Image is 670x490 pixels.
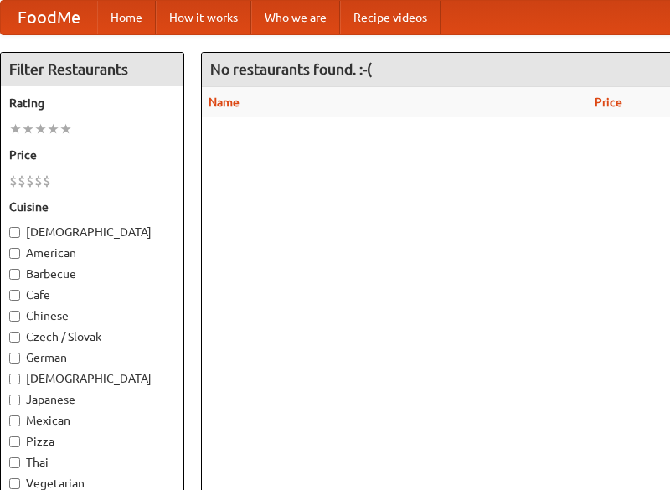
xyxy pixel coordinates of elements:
li: $ [34,172,43,190]
label: Pizza [9,433,175,450]
input: Barbecue [9,269,20,280]
input: Vegetarian [9,478,20,489]
a: FoodMe [1,1,97,34]
input: Pizza [9,436,20,447]
label: Mexican [9,412,175,429]
label: Japanese [9,391,175,408]
input: American [9,248,20,259]
li: ★ [9,120,22,138]
label: [DEMOGRAPHIC_DATA] [9,224,175,240]
a: How it works [156,1,251,34]
label: Cafe [9,286,175,303]
li: ★ [47,120,59,138]
input: Chinese [9,311,20,322]
li: $ [18,172,26,190]
a: Price [595,95,622,109]
label: Barbecue [9,266,175,282]
input: [DEMOGRAPHIC_DATA] [9,374,20,384]
a: Home [97,1,156,34]
input: Thai [9,457,20,468]
input: Cafe [9,290,20,301]
li: ★ [59,120,72,138]
li: $ [9,172,18,190]
input: German [9,353,20,364]
a: Who we are [251,1,340,34]
input: [DEMOGRAPHIC_DATA] [9,227,20,238]
a: Name [209,95,240,109]
li: $ [26,172,34,190]
li: ★ [22,120,34,138]
label: Thai [9,454,175,471]
label: German [9,349,175,366]
h5: Rating [9,95,175,111]
input: Mexican [9,415,20,426]
a: Recipe videos [340,1,441,34]
label: American [9,245,175,261]
ng-pluralize: No restaurants found. :-( [210,61,372,77]
input: Japanese [9,395,20,405]
input: Czech / Slovak [9,332,20,343]
h5: Cuisine [9,199,175,215]
li: ★ [34,120,47,138]
label: Chinese [9,307,175,324]
h4: Filter Restaurants [1,53,183,86]
label: [DEMOGRAPHIC_DATA] [9,370,175,387]
li: $ [43,172,51,190]
h5: Price [9,147,175,163]
label: Czech / Slovak [9,328,175,345]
